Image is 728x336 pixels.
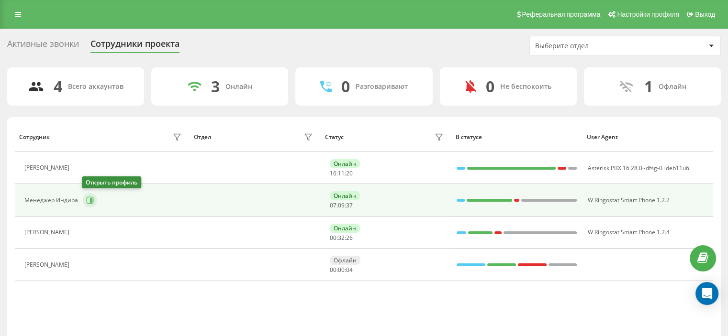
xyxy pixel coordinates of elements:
div: [PERSON_NAME] [24,261,72,268]
span: 09 [338,201,345,209]
div: Онлайн [330,224,360,233]
div: 1 [644,77,652,96]
span: 07 [330,201,336,209]
div: Офлайн [330,256,360,265]
span: 00 [338,266,345,274]
div: Open Intercom Messenger [695,282,718,305]
div: В статусе [456,134,578,141]
span: W Ringostat Smart Phone 1.2.2 [587,196,669,204]
div: Активные звонки [7,39,79,54]
div: Сотрудники проекта [90,39,179,54]
div: User Agent [587,134,709,141]
div: Разговаривают [356,83,408,91]
div: : : [330,170,353,177]
div: [PERSON_NAME] [24,164,72,171]
span: Реферальная программа [522,11,600,18]
div: Не беспокоить [500,83,551,91]
div: : : [330,235,353,241]
span: 04 [346,266,353,274]
div: 0 [341,77,350,96]
span: Asterisk PBX 16.28.0~dfsg-0+deb11u6 [587,164,689,172]
span: 32 [338,234,345,242]
span: W Ringostat Smart Phone 1.2.4 [587,228,669,236]
div: Онлайн [330,191,360,200]
span: 20 [346,169,353,177]
span: 00 [330,266,336,274]
span: Выход [695,11,715,18]
div: Открыть профиль [82,176,141,188]
div: Менеджер Индира [24,197,80,204]
div: Онлайн [225,83,252,91]
span: 00 [330,234,336,242]
div: Онлайн [330,159,360,168]
span: 16 [330,169,336,177]
div: 4 [54,77,62,96]
span: 11 [338,169,345,177]
div: : : [330,267,353,273]
div: Выберите отдел [535,42,650,50]
div: Сотрудник [19,134,50,141]
div: 0 [486,77,494,96]
div: 3 [211,77,220,96]
div: : : [330,202,353,209]
div: Статус [325,134,344,141]
div: [PERSON_NAME] [24,229,72,236]
span: Настройки профиля [617,11,679,18]
span: 37 [346,201,353,209]
div: Всего аккаунтов [68,83,123,91]
span: 26 [346,234,353,242]
div: Офлайн [658,83,686,91]
div: Отдел [194,134,211,141]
